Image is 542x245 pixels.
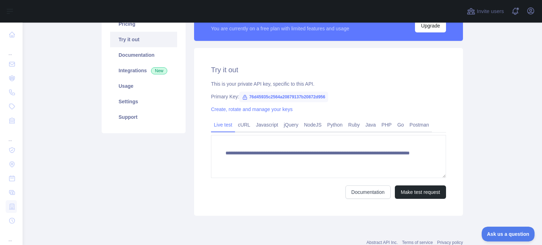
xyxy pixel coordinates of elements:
a: Abstract API Inc. [367,240,398,245]
a: Terms of service [402,240,433,245]
div: Primary Key: [211,93,446,100]
iframe: Toggle Customer Support [482,227,535,241]
button: Invite users [465,6,505,17]
div: This is your private API key, specific to this API. [211,80,446,87]
a: PHP [379,119,395,130]
span: 76d45935c2564a20879137b20872d956 [239,92,328,102]
a: Documentation [345,185,391,199]
div: ... [6,228,17,243]
button: Make test request [395,185,446,199]
a: cURL [235,119,253,130]
a: Ruby [345,119,363,130]
a: NodeJS [301,119,324,130]
span: Invite users [477,7,504,16]
a: Python [324,119,345,130]
div: You are currently on a free plan with limited features and usage [211,25,349,32]
a: Try it out [110,32,177,47]
a: Live test [211,119,235,130]
a: Support [110,109,177,125]
a: Integrations New [110,63,177,78]
a: Usage [110,78,177,94]
a: Java [363,119,379,130]
div: ... [6,42,17,56]
a: jQuery [281,119,301,130]
a: Documentation [110,47,177,63]
a: Settings [110,94,177,109]
a: Postman [407,119,432,130]
span: New [151,67,167,74]
a: Go [395,119,407,130]
h2: Try it out [211,65,446,75]
a: Javascript [253,119,281,130]
a: Privacy policy [437,240,463,245]
div: ... [6,128,17,142]
a: Pricing [110,16,177,32]
button: Upgrade [415,19,446,32]
a: Create, rotate and manage your keys [211,106,293,112]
